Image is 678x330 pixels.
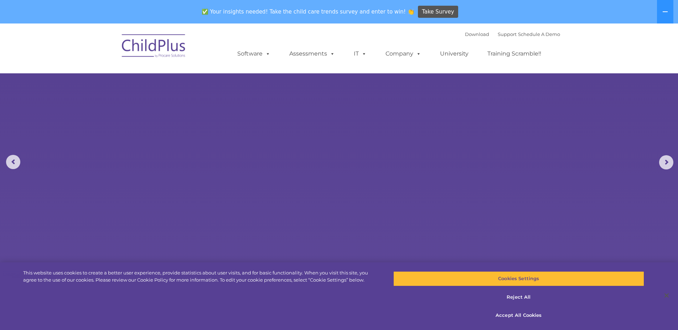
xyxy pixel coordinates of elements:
[118,29,190,65] img: ChildPlus by Procare Solutions
[378,47,428,61] a: Company
[498,31,517,37] a: Support
[282,47,342,61] a: Assessments
[659,288,674,303] button: Close
[465,31,489,37] a: Download
[393,308,644,323] button: Accept All Cookies
[393,271,644,286] button: Cookies Settings
[393,290,644,305] button: Reject All
[199,5,417,19] span: ✅ Your insights needed! Take the child care trends survey and enter to win! 👏
[230,47,278,61] a: Software
[518,31,560,37] a: Schedule A Demo
[465,31,560,37] font: |
[23,269,373,283] div: This website uses cookies to create a better user experience, provide statistics about user visit...
[433,47,476,61] a: University
[418,6,458,18] a: Take Survey
[347,47,374,61] a: IT
[480,47,548,61] a: Training Scramble!!
[422,6,454,18] span: Take Survey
